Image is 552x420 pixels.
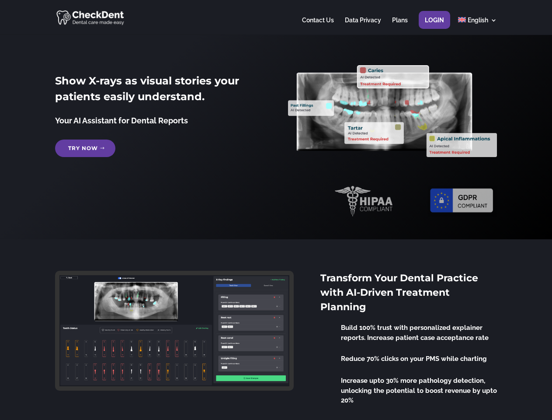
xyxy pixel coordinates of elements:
span: Reduce 70% clicks on your PMS while charting [341,355,487,363]
span: Build 100% trust with personalized explainer reports. Increase patient case acceptance rate [341,324,489,342]
span: Increase upto 30% more pathology detection, unlocking the potential to boost revenue by upto 20% [341,377,497,404]
a: English [458,17,497,34]
a: Data Privacy [345,17,381,34]
span: Your AI Assistant for Dental Reports [55,116,188,125]
span: Transform Your Dental Practice with AI-Driven Treatment Planning [320,272,478,313]
span: English [468,17,488,24]
a: Login [425,17,444,34]
a: Contact Us [302,17,334,34]
a: Try Now [55,140,115,157]
a: Plans [392,17,408,34]
img: CheckDent AI [56,9,125,26]
h2: Show X-rays as visual stories your patients easily understand. [55,73,264,109]
img: X_Ray_annotated [288,65,496,157]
